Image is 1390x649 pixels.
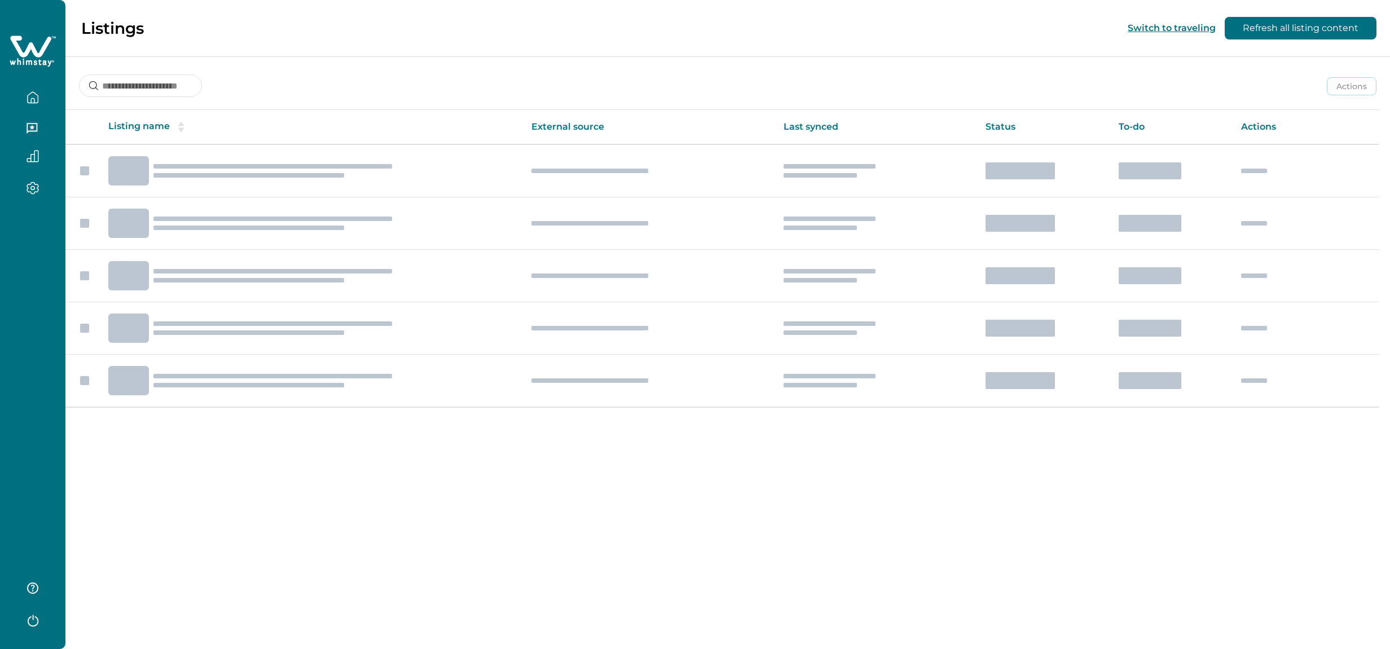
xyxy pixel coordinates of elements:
[522,110,775,144] th: External source
[1110,110,1232,144] th: To-do
[1327,77,1376,95] button: Actions
[81,19,144,38] p: Listings
[976,110,1110,144] th: Status
[1225,17,1376,39] button: Refresh all listing content
[1128,23,1216,33] button: Switch to traveling
[1232,110,1379,144] th: Actions
[170,121,192,133] button: sorting
[99,110,522,144] th: Listing name
[775,110,976,144] th: Last synced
